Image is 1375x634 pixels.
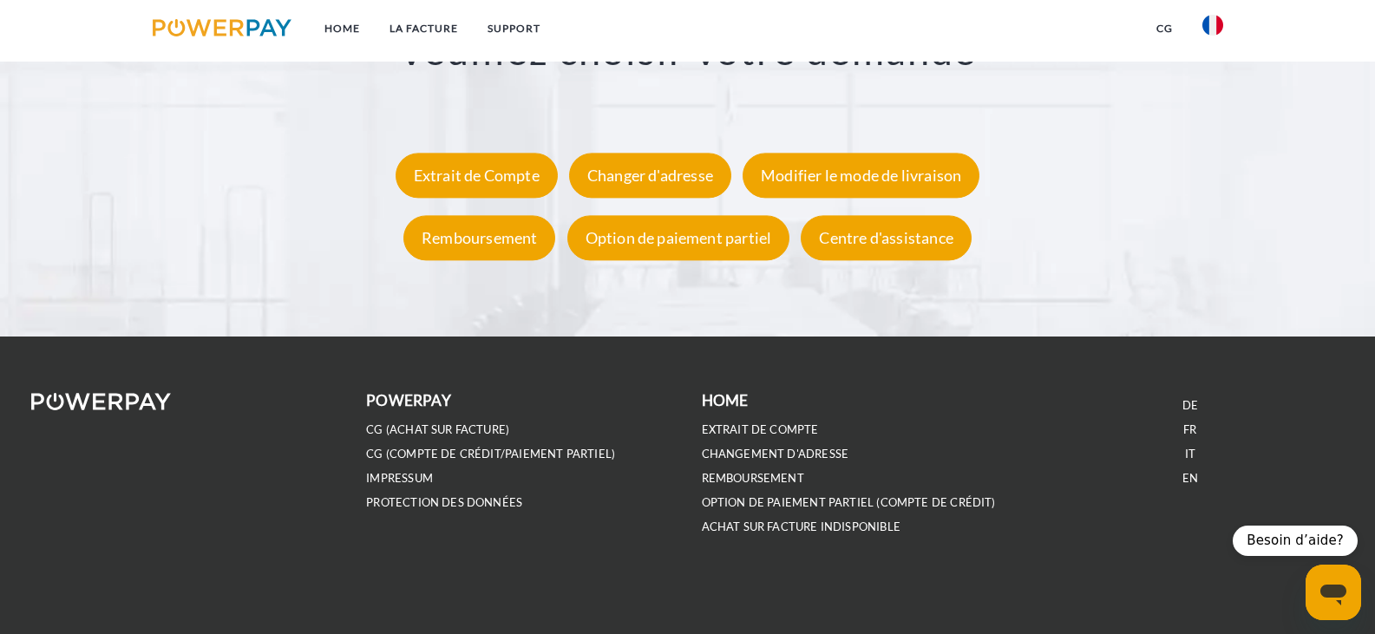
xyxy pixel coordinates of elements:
[153,19,292,36] img: logo-powerpay.svg
[1233,526,1358,556] div: Besoin d’aide?
[1182,398,1198,413] a: DE
[1185,447,1195,461] a: IT
[567,215,790,260] div: Option de paiement partiel
[702,520,900,534] a: ACHAT SUR FACTURE INDISPONIBLE
[702,422,819,437] a: EXTRAIT DE COMPTE
[375,13,473,44] a: LA FACTURE
[702,447,849,461] a: Changement d'adresse
[31,393,171,410] img: logo-powerpay-white.svg
[310,13,375,44] a: Home
[366,391,450,409] b: POWERPAY
[702,391,749,409] b: Home
[569,153,731,198] div: Changer d'adresse
[796,228,975,247] a: Centre d'assistance
[1182,471,1198,486] a: EN
[1306,565,1361,620] iframe: Bouton de lancement de la fenêtre de messagerie, conversation en cours
[403,215,555,260] div: Remboursement
[391,166,562,185] a: Extrait de Compte
[801,215,971,260] div: Centre d'assistance
[738,166,984,185] a: Modifier le mode de livraison
[702,495,996,510] a: OPTION DE PAIEMENT PARTIEL (Compte de crédit)
[366,471,433,486] a: IMPRESSUM
[366,422,509,437] a: CG (achat sur facture)
[366,447,615,461] a: CG (Compte de crédit/paiement partiel)
[1202,15,1223,36] img: fr
[565,166,736,185] a: Changer d'adresse
[473,13,555,44] a: Support
[1183,422,1196,437] a: FR
[563,228,795,247] a: Option de paiement partiel
[399,228,560,247] a: Remboursement
[366,495,522,510] a: PROTECTION DES DONNÉES
[702,471,804,486] a: REMBOURSEMENT
[396,153,558,198] div: Extrait de Compte
[743,153,979,198] div: Modifier le mode de livraison
[1142,13,1188,44] a: CG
